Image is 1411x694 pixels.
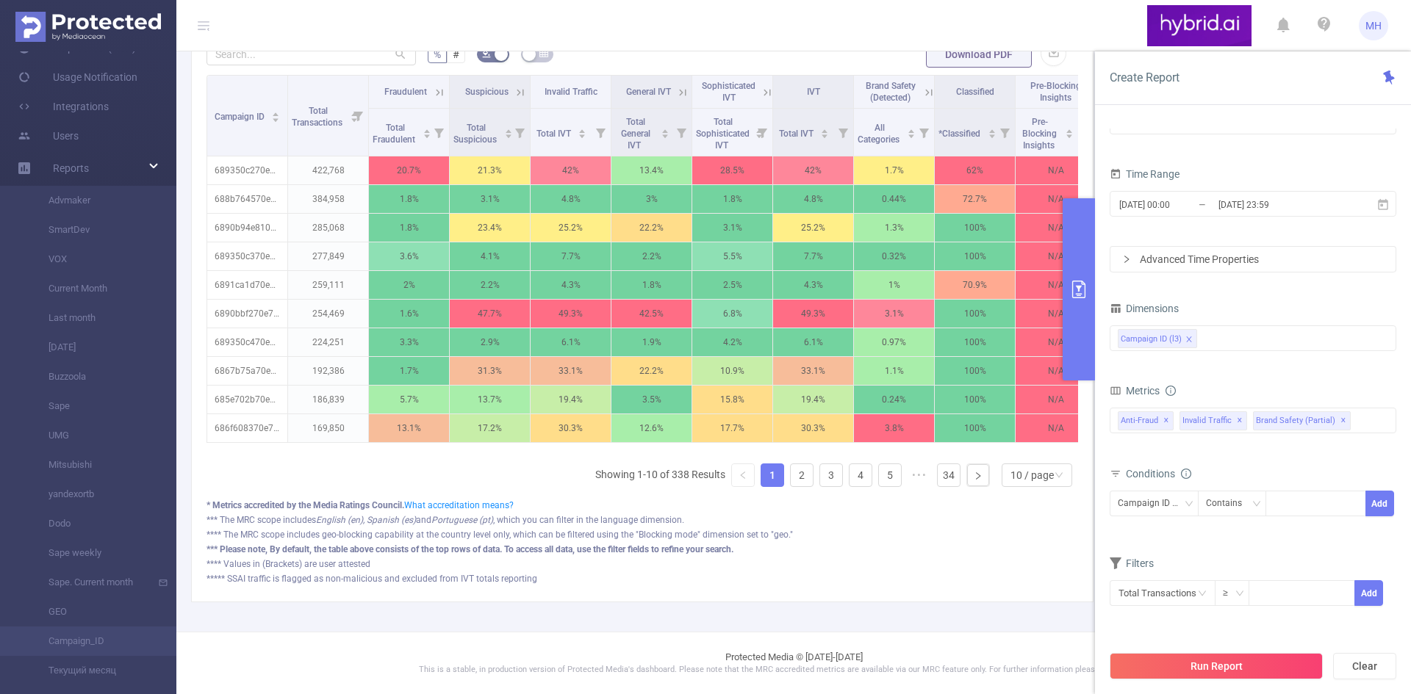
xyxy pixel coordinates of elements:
[988,127,996,131] i: icon: caret-up
[1016,156,1096,184] p: N/A
[423,127,431,131] i: icon: caret-up
[773,386,853,413] p: 19.4%
[988,127,997,136] div: Sort
[1065,127,1074,136] div: Sort
[531,328,611,356] p: 6.1%
[288,185,368,213] p: 384,958
[450,414,530,442] p: 17.2%
[531,300,611,328] p: 49.3%
[935,414,1015,442] p: 100%
[974,471,983,480] i: icon: right
[1030,81,1081,103] span: Pre-Blocking Insights
[428,109,449,156] i: Filter menu
[450,328,530,356] p: 2.9%
[369,357,449,385] p: 1.7%
[29,597,159,626] a: GEO
[908,463,931,487] span: •••
[820,464,842,486] a: 3
[29,215,159,245] a: SmartDev
[531,242,611,270] p: 7.7%
[854,156,934,184] p: 1.7%
[450,357,530,385] p: 31.3%
[692,328,772,356] p: 4.2%
[207,300,287,328] p: 6890bbf270e7b23c50476b49
[773,185,853,213] p: 4.8%
[1237,412,1243,430] span: ✕
[1206,491,1252,516] div: Contains
[994,109,1015,156] i: Filter menu
[1121,330,1182,349] div: Campaign ID (l3)
[854,242,934,270] p: 0.32%
[207,328,287,356] p: 689350c470e7b289f4e49050
[692,414,772,442] p: 17.7%
[938,129,983,139] span: *Classified
[935,386,1015,413] p: 100%
[908,463,931,487] li: Next 5 Pages
[207,42,416,65] input: Search...
[819,463,843,487] li: 3
[1110,653,1323,679] button: Run Report
[29,333,159,362] a: [DATE]
[288,386,368,413] p: 186,839
[1354,580,1383,606] button: Add
[611,357,692,385] p: 22.2%
[935,328,1015,356] p: 100%
[29,538,159,568] a: Sape weekly
[578,127,586,136] div: Sort
[1016,214,1096,242] p: N/A
[1365,11,1382,40] span: MH
[611,328,692,356] p: 1.9%
[790,463,814,487] li: 2
[207,414,287,442] p: 686f608370e7b2cc742dd933
[1118,411,1174,430] span: Anti-Fraud
[316,515,416,525] i: English (en), Spanish (es)
[207,557,1078,571] div: **** Values in (Brackets) are user attested
[611,242,692,270] p: 2.2%
[731,463,755,487] li: Previous Page
[739,471,747,480] i: icon: left
[1126,468,1191,480] span: Conditions
[504,127,513,136] div: Sort
[692,156,772,184] p: 28.5%
[761,463,784,487] li: 1
[1118,491,1191,516] div: Campaign ID (l3)
[692,214,772,242] p: 3.1%
[369,386,449,413] p: 5.7%
[423,127,431,136] div: Sort
[820,127,829,136] div: Sort
[545,87,597,97] span: Invalid Traffic
[509,109,530,156] i: Filter menu
[611,414,692,442] p: 12.6%
[1022,117,1057,151] span: Pre-Blocking Insights
[935,156,1015,184] p: 62%
[854,214,934,242] p: 1.3%
[1185,499,1193,510] i: icon: down
[935,300,1015,328] p: 100%
[938,464,960,486] a: 34
[369,214,449,242] p: 1.8%
[761,464,783,486] a: 1
[833,109,853,156] i: Filter menu
[539,49,548,58] i: icon: table
[595,463,725,487] li: Showing 1-10 of 338 Results
[29,656,159,685] a: Текущий месяц
[956,87,994,97] span: Classified
[611,214,692,242] p: 22.2%
[773,242,853,270] p: 7.7%
[773,156,853,184] p: 42%
[807,87,820,97] span: IVT
[1181,469,1191,479] i: icon: info-circle
[29,362,159,391] a: Buzzoola
[369,242,449,270] p: 3.6%
[1066,127,1074,131] i: icon: caret-up
[935,357,1015,385] p: 100%
[692,357,772,385] p: 10.9%
[854,414,934,442] p: 3.8%
[207,528,1078,541] div: **** The MRC scope includes geo-blocking capability at the country level only, which can be filte...
[504,132,512,137] i: icon: caret-down
[611,156,692,184] p: 13.4%
[29,450,159,480] a: Mitsubishi
[18,62,137,92] a: Usage Notification
[773,300,853,328] p: 49.3%
[369,328,449,356] p: 3.3%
